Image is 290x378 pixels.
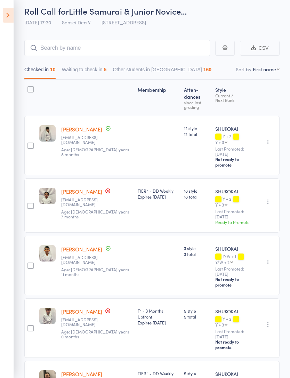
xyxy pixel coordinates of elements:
span: 12 total [184,131,209,137]
small: Last Promoted: [DATE] [215,329,251,339]
span: 5 style [184,308,209,314]
div: Y + 2 [215,134,251,144]
button: Checked in10 [24,63,56,79]
div: 160 [203,67,211,72]
div: First name [253,66,276,73]
div: 10 [50,67,56,72]
div: Expires [DATE] [138,194,179,200]
div: TIER 1 - DD Weekly [138,188,179,200]
div: since last grading [184,100,209,109]
div: Expires [DATE] [138,320,179,325]
button: Other students in [GEOGRAPHIC_DATA]160 [113,63,211,79]
input: Search by name [24,40,210,56]
span: Sensei Dea V [62,19,91,26]
div: Membership [135,83,182,113]
span: 5 style [184,370,209,376]
img: image1716792579.png [39,245,56,262]
span: Little Samurai & Junior Novice… [69,5,187,17]
div: TIER 1 - DD Weekly [138,370,179,376]
img: image1676874813.png [39,308,56,324]
span: 18 total [184,194,209,200]
div: Y + 3 [215,140,224,144]
div: Style [212,83,254,113]
span: 12 style [184,125,209,131]
div: SHUKOKAI [215,245,251,252]
button: CSV [240,41,280,56]
label: Sort by [236,66,251,73]
div: T1 - 3 Months Upfront [138,308,179,325]
div: Y + 3 [215,202,224,207]
div: Ready to Promote [215,219,251,225]
span: Age: [DEMOGRAPHIC_DATA] years 11 months [61,266,129,277]
div: Atten­dances [181,83,212,113]
div: SHUKOKAI [215,188,251,195]
div: Not ready to promote [215,156,251,168]
a: [PERSON_NAME] [61,188,102,195]
span: [STREET_ADDRESS] [102,19,146,26]
small: Last Promoted: [DATE] [215,209,251,219]
small: roslyngroves@gmail.com [61,317,106,327]
div: Current / Next Rank [215,93,251,102]
span: Age: [DEMOGRAPHIC_DATA] years 7 months [61,209,129,219]
div: Y + 2 [215,196,251,207]
img: image1678083939.png [39,125,56,142]
a: [PERSON_NAME] [61,246,102,253]
small: Last Promoted: [DATE] [215,266,251,276]
a: [PERSON_NAME] [61,308,102,315]
div: Y/W + 2 [215,260,229,264]
span: 18 style [184,188,209,194]
div: Y + 2 [215,316,251,327]
small: Last Promoted: [DATE] [215,146,251,156]
small: nir184@gmail.com [61,135,106,145]
div: SHUKOKAI [215,308,251,315]
div: Not ready to promote [215,276,251,288]
span: 5 total [184,314,209,320]
small: mail2jerry.v@gmail.com [61,255,106,265]
small: lymama80@yahoo.com.vn [61,197,106,207]
div: Not ready to promote [215,339,251,350]
span: Roll Call for [24,5,69,17]
div: 5 [104,67,107,72]
span: 3 style [184,245,209,251]
div: Y + 3 [215,322,224,327]
div: SHUKOKAI [215,370,251,377]
span: [DATE] 17:30 [24,19,51,26]
span: Age: [DEMOGRAPHIC_DATA] years 8 months [61,146,129,157]
a: [PERSON_NAME] [61,126,102,133]
span: Age: [DEMOGRAPHIC_DATA] years 0 months [61,329,129,339]
div: SHUKOKAI [215,125,251,132]
span: 3 total [184,251,209,257]
button: Waiting to check in5 [62,63,107,79]
img: image1718785178.png [39,188,56,204]
div: Y/W + 1 [215,254,251,264]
